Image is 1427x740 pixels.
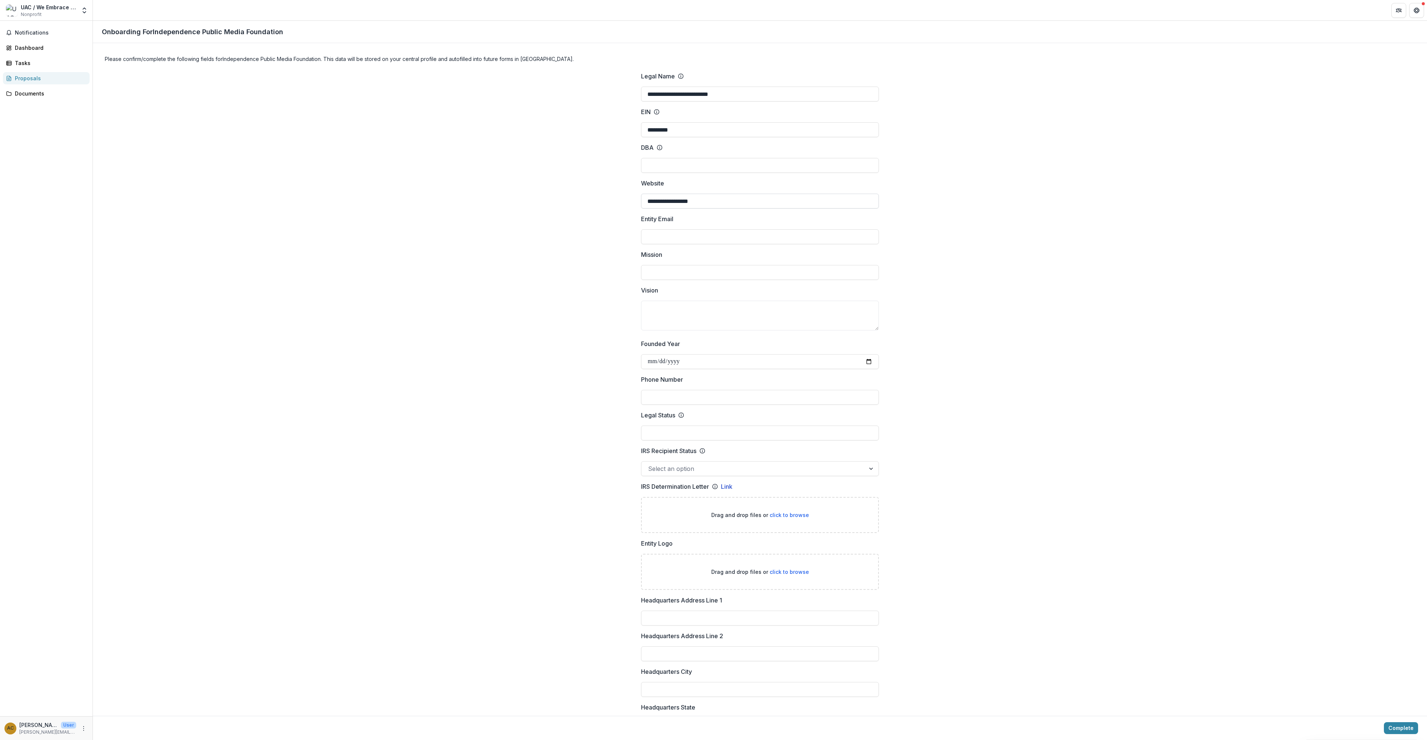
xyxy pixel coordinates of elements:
[21,11,42,18] span: Nonprofit
[105,55,1415,63] h4: Please confirm/complete the following fields for Independence Public Media Foundation . This data...
[15,44,84,52] div: Dashboard
[3,27,90,39] button: Notifications
[3,72,90,84] a: Proposals
[79,724,88,733] button: More
[15,74,84,82] div: Proposals
[641,375,683,384] p: Phone Number
[641,539,673,548] p: Entity Logo
[15,30,87,36] span: Notifications
[641,143,654,152] p: DBA
[21,3,76,11] div: UAC / We Embrace Fatherhood
[641,339,680,348] p: Founded Year
[770,512,809,518] span: click to browse
[15,59,84,67] div: Tasks
[6,4,18,16] img: UAC / We Embrace Fatherhood
[641,482,709,491] p: IRS Determination Letter
[641,446,696,455] p: IRS Recipient Status
[641,667,692,676] p: Headquarters City
[15,90,84,97] div: Documents
[641,596,722,605] p: Headquarters Address Line 1
[641,72,675,81] p: Legal Name
[19,729,76,736] p: [PERSON_NAME][EMAIL_ADDRESS][DOMAIN_NAME]
[641,179,664,188] p: Website
[721,482,732,491] a: Link
[641,107,651,116] p: EIN
[641,411,675,420] p: Legal Status
[641,214,673,223] p: Entity Email
[1391,3,1406,18] button: Partners
[102,27,283,37] p: Onboarding For Independence Public Media Foundation
[19,721,58,729] p: [PERSON_NAME]
[641,250,662,259] p: Mission
[61,722,76,728] p: User
[3,87,90,100] a: Documents
[3,42,90,54] a: Dashboard
[3,57,90,69] a: Tasks
[79,3,90,18] button: Open entity switcher
[641,631,723,640] p: Headquarters Address Line 2
[1409,3,1424,18] button: Get Help
[641,286,658,295] p: Vision
[770,569,809,575] span: click to browse
[711,568,809,576] p: Drag and drop files or
[711,511,809,519] p: Drag and drop files or
[641,703,695,712] p: Headquarters State
[7,726,14,731] div: Antwan Carr
[1384,722,1418,734] button: Complete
